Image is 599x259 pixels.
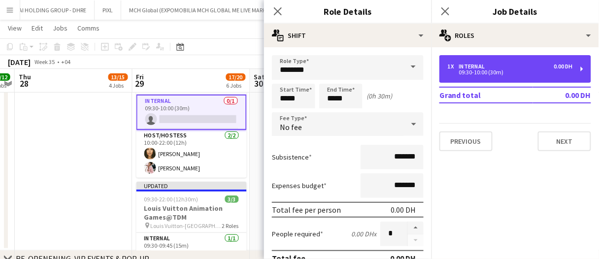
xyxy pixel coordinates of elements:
span: 13/15 [108,73,128,81]
span: 3/3 [225,195,239,203]
div: 0.00 DH [554,63,573,70]
a: Comms [73,22,103,34]
div: Total fee per person [272,205,341,215]
span: 29 [135,78,144,89]
div: 1 x [447,63,459,70]
div: 09:30-10:00 (30m) [447,70,573,75]
a: Edit [28,22,47,34]
button: Next [538,131,591,151]
button: Previous [439,131,493,151]
div: 0.00 DH x [351,229,376,238]
a: Jobs [49,22,71,34]
span: View [8,24,22,32]
span: Fri [136,72,144,81]
button: PIXL [95,0,121,20]
div: 4 Jobs [109,82,128,89]
td: 0.00 DH [533,87,591,103]
span: 09:30-22:00 (12h30m) [144,195,199,203]
span: Comms [77,24,100,32]
button: Increase [408,222,424,234]
span: 28 [17,78,31,89]
h3: Role Details [264,5,432,18]
label: Subsistence [272,153,312,162]
span: 2 Roles [222,222,239,229]
app-job-card: Updated09:30-22:00 (12h30m)2/3Louis Vuitton Animation Games@MOE Louis Vuitton-[GEOGRAPHIC_DATA]2 ... [136,43,247,178]
div: +04 [61,58,70,65]
span: 30 [253,78,265,89]
label: Expenses budget [272,181,327,190]
td: Grand total [439,87,533,103]
div: Shift [264,24,432,47]
span: No fee [280,122,302,132]
div: 0.00 DH [391,205,416,215]
span: Louis Vuitton-[GEOGRAPHIC_DATA] [151,222,222,229]
label: People required [272,229,323,238]
span: Jobs [53,24,67,32]
app-card-role: Internal0/109:30-10:00 (30m) [136,95,247,130]
div: [DATE] [8,57,31,67]
span: Sat [254,72,265,81]
div: Internal [459,63,489,70]
span: Week 35 [33,58,57,65]
div: Updated [136,182,247,190]
div: 6 Jobs [227,82,245,89]
h3: Louis Vuitton Animation Games@TDM [136,204,247,222]
div: (0h 30m) [366,92,392,100]
span: Thu [19,72,31,81]
app-card-role: Host/Hostess2/210:00-22:00 (12h)[PERSON_NAME][PERSON_NAME] [136,130,247,178]
span: Edit [32,24,43,32]
a: View [4,22,26,34]
div: Roles [432,24,599,47]
span: 17/20 [226,73,246,81]
button: MCH Global (EXPOMOBILIA MCH GLOBAL ME LIVE MARKETING LLC) [121,0,302,20]
h3: Job Details [432,5,599,18]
